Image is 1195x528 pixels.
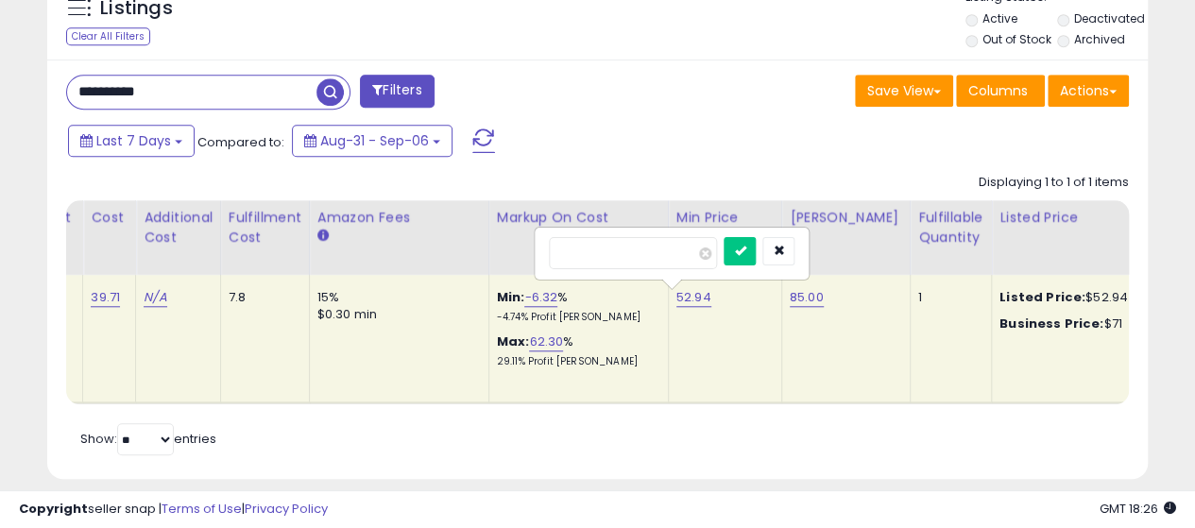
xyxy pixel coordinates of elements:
span: Columns [968,81,1028,100]
a: Terms of Use [162,500,242,518]
div: Displaying 1 to 1 of 1 items [979,174,1129,192]
b: Min: [497,288,525,306]
button: Actions [1048,75,1129,107]
img: logo_orange.svg [30,30,45,45]
label: Archived [1074,31,1125,47]
div: v 4.0.25 [53,30,93,45]
b: Business Price: [999,315,1103,332]
div: Additional Cost [144,208,213,247]
span: Aug-31 - Sep-06 [320,131,429,150]
span: Show: entries [80,430,216,448]
div: 15% [317,289,474,306]
div: % [497,333,654,368]
p: -4.74% Profit [PERSON_NAME] [497,311,654,324]
img: tab_domain_overview_orange.svg [51,110,66,125]
img: tab_keywords_by_traffic_grey.svg [188,110,203,125]
b: Max: [497,332,530,350]
div: Markup on Cost [497,208,660,228]
a: N/A [144,288,166,307]
a: 85.00 [790,288,824,307]
label: Active [982,10,1016,26]
div: [PERSON_NAME] [790,208,902,228]
div: seller snap | | [19,501,328,519]
div: Domain: [DOMAIN_NAME] [49,49,208,64]
div: Listed Price [999,208,1163,228]
p: 29.11% Profit [PERSON_NAME] [497,355,654,368]
div: Min Price [676,208,774,228]
small: Amazon Fees. [317,228,329,245]
button: Save View [855,75,953,107]
label: Deactivated [1074,10,1145,26]
div: Fulfillment Cost [229,208,301,247]
div: $0.30 min [317,306,474,323]
button: Columns [956,75,1045,107]
strong: Copyright [19,500,88,518]
div: Domain Overview [72,111,169,124]
th: The percentage added to the cost of goods (COGS) that forms the calculator for Min & Max prices. [488,200,668,275]
span: 2025-09-14 18:26 GMT [1100,500,1176,518]
div: Fulfillable Quantity [918,208,983,247]
img: website_grey.svg [30,49,45,64]
div: Cost [91,208,128,228]
div: 7.8 [229,289,295,306]
b: Listed Price: [999,288,1085,306]
div: $71 [999,315,1156,332]
a: 62.30 [529,332,563,351]
a: 39.71 [91,288,120,307]
div: Clear All Filters [66,27,150,45]
a: -6.32 [524,288,557,307]
div: 1 [918,289,977,306]
button: Last 7 Days [68,125,195,157]
a: 52.94 [676,288,711,307]
div: Keywords by Traffic [209,111,318,124]
div: % [497,289,654,324]
span: Compared to: [197,133,284,151]
span: Last 7 Days [96,131,171,150]
label: Out of Stock [982,31,1050,47]
div: Amazon Fees [317,208,481,228]
a: Privacy Policy [245,500,328,518]
button: Filters [360,75,434,108]
button: Aug-31 - Sep-06 [292,125,452,157]
div: $52.94 [999,289,1156,306]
